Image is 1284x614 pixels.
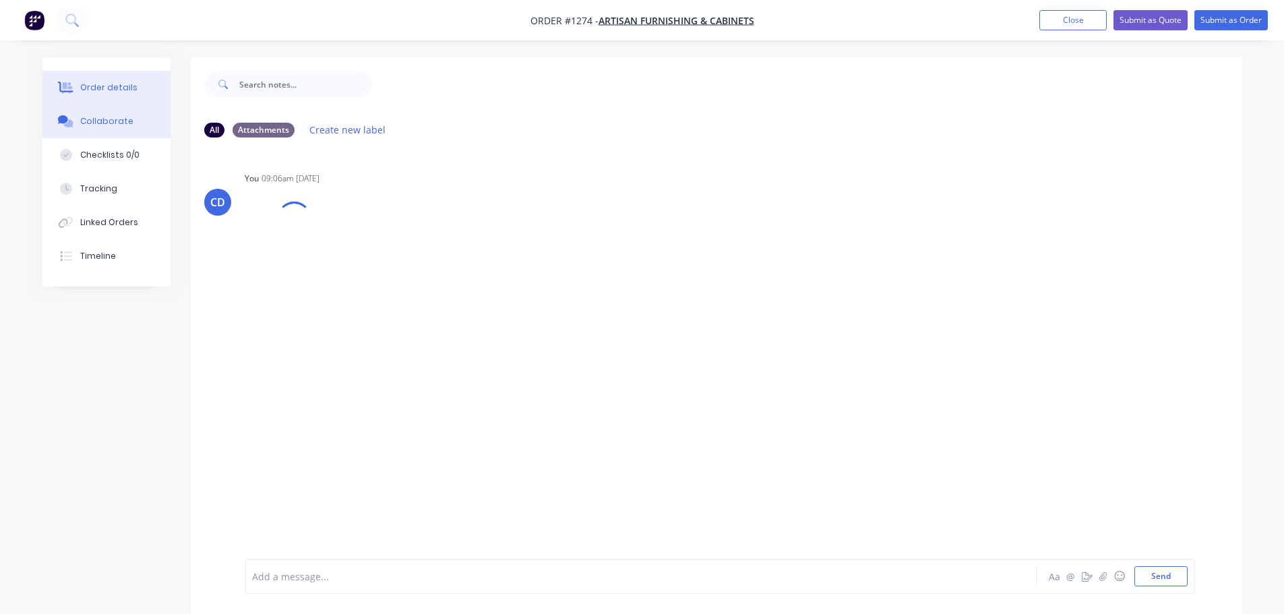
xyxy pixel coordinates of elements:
[80,149,139,161] div: Checklists 0/0
[1194,10,1268,30] button: Submit as Order
[80,82,137,94] div: Order details
[262,173,319,185] div: 09:06am [DATE]
[42,172,171,206] button: Tracking
[1113,10,1188,30] button: Submit as Quote
[24,10,44,30] img: Factory
[42,104,171,138] button: Collaborate
[80,216,137,228] div: Linked Orders
[1047,568,1063,584] button: Aa
[599,14,754,27] a: Artisan Furnishing & Cabinets
[233,123,295,137] div: Attachments
[80,115,133,127] div: Collaborate
[239,71,373,98] input: Search notes...
[1063,568,1079,584] button: @
[1111,568,1128,584] button: ☺
[80,183,117,195] div: Tracking
[42,206,171,239] button: Linked Orders
[210,194,225,210] div: CD
[42,71,171,104] button: Order details
[204,123,224,137] div: All
[303,121,393,139] button: Create new label
[1134,566,1188,586] button: Send
[530,14,599,27] span: Order #1274 -
[42,239,171,273] button: Timeline
[1039,10,1107,30] button: Close
[245,173,259,185] div: You
[80,250,115,262] div: Timeline
[42,138,171,172] button: Checklists 0/0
